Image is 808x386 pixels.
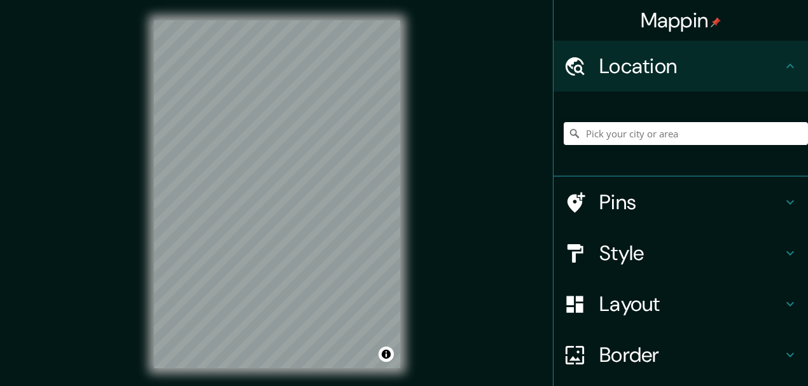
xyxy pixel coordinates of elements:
h4: Pins [599,190,783,215]
button: Toggle attribution [379,347,394,362]
input: Pick your city or area [564,122,808,145]
div: Location [554,41,808,92]
h4: Style [599,240,783,266]
div: Style [554,228,808,279]
div: Layout [554,279,808,329]
h4: Location [599,53,783,79]
img: pin-icon.png [711,17,721,27]
h4: Border [599,342,783,368]
canvas: Map [154,20,400,368]
div: Border [554,329,808,380]
h4: Mappin [641,8,721,33]
h4: Layout [599,291,783,317]
div: Pins [554,177,808,228]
